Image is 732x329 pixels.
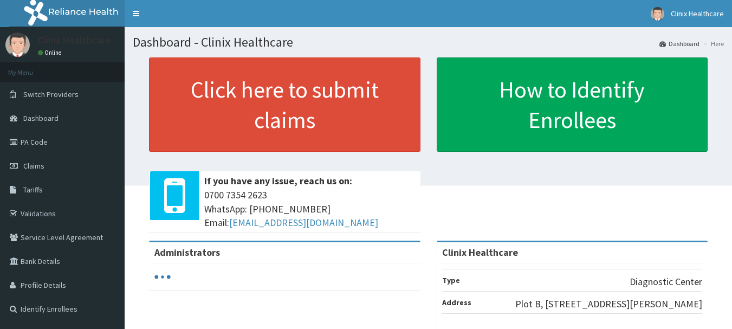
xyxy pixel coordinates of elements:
span: Claims [23,161,44,171]
span: Clinix Healthcare [671,9,724,18]
img: User Image [651,7,664,21]
b: If you have any issue, reach us on: [204,175,352,187]
img: User Image [5,33,30,57]
a: Click here to submit claims [149,57,420,152]
h1: Dashboard - Clinix Healthcare [133,35,724,49]
strong: Clinix Healthcare [442,246,518,259]
b: Address [442,298,471,307]
a: [EMAIL_ADDRESS][DOMAIN_NAME] [229,216,378,229]
span: Switch Providers [23,89,79,99]
b: Administrators [154,246,220,259]
span: Dashboard [23,113,59,123]
p: Plot B, [STREET_ADDRESS][PERSON_NAME] [515,297,702,311]
span: 0700 7354 2623 WhatsApp: [PHONE_NUMBER] Email: [204,188,415,230]
a: Online [38,49,64,56]
p: Diagnostic Center [630,275,702,289]
b: Type [442,275,460,285]
span: Tariffs [23,185,43,195]
a: Dashboard [659,39,699,48]
p: Clinix Healthcare [38,35,111,45]
svg: audio-loading [154,269,171,285]
a: How to Identify Enrollees [437,57,708,152]
li: Here [701,39,724,48]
